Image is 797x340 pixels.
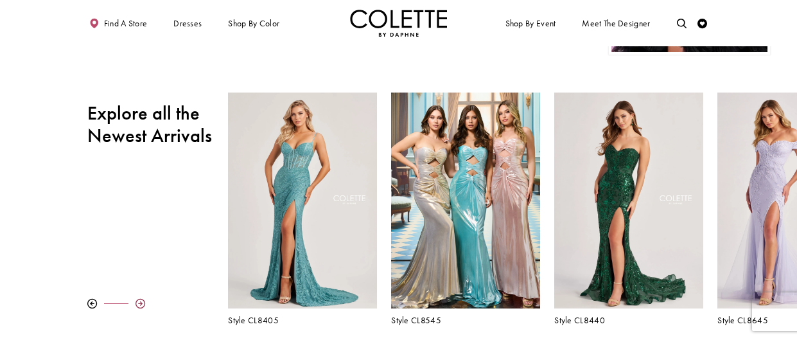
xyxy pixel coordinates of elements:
[554,93,703,309] a: Visit Colette by Daphne Style No. CL8440 Page
[173,19,202,28] span: Dresses
[228,316,376,325] a: Style CL8405
[221,85,384,333] div: Colette by Daphne Style No. CL8405
[171,10,204,37] span: Dresses
[350,10,448,37] img: Colette by Daphne
[696,10,710,37] a: Check Wishlist
[226,10,282,37] span: Shop by color
[547,85,710,333] div: Colette by Daphne Style No. CL8440
[391,316,539,325] a: Style CL8545
[228,19,279,28] span: Shop by color
[674,10,689,37] a: Toggle search
[582,19,650,28] span: Meet the designer
[87,102,214,147] h2: Explore all the Newest Arrivals
[384,85,547,333] div: Colette by Daphne Style No. CL8545
[503,10,558,37] span: Shop By Event
[350,10,448,37] a: Visit Home Page
[580,10,653,37] a: Meet the designer
[391,93,539,309] a: Visit Colette by Daphne Style No. CL8545 Page
[505,19,556,28] span: Shop By Event
[228,93,376,309] a: Visit Colette by Daphne Style No. CL8405 Page
[104,19,148,28] span: Find a store
[554,316,703,325] a: Style CL8440
[87,10,150,37] a: Find a store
